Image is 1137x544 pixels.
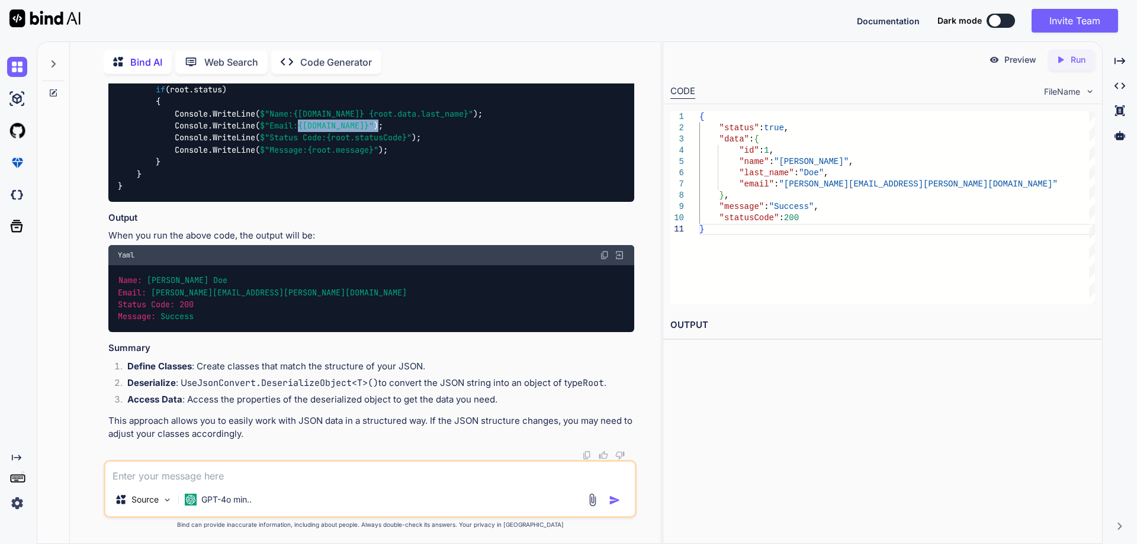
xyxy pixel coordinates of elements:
[849,157,853,166] span: ,
[1032,9,1118,33] button: Invite Team
[670,190,684,201] div: 8
[794,168,798,178] span: :
[151,287,407,298] span: [PERSON_NAME][EMAIL_ADDRESS][PERSON_NAME][DOMAIN_NAME]
[739,179,774,189] span: "email"
[739,146,759,155] span: "id"
[759,123,763,133] span: :
[670,224,684,235] div: 11
[582,450,592,460] img: copy
[719,202,764,211] span: "message"
[293,108,364,119] span: {[DOMAIN_NAME]}
[9,9,81,27] img: Bind AI
[670,156,684,168] div: 5
[108,414,634,441] p: This approach allows you to easily work with JSON data in a structured way. If the JSON structure...
[118,376,634,393] li: : Use to convert the JSON string into an object of type .
[814,202,818,211] span: ,
[739,168,794,178] span: "last_name"
[1004,54,1036,66] p: Preview
[7,153,27,173] img: premium
[197,377,378,389] code: JsonConvert.DeserializeObject<T>()
[7,493,27,513] img: settings
[204,55,258,69] p: Web Search
[108,342,634,355] h3: Summary
[118,360,634,376] li: : Create classes that match the structure of your JSON.
[118,311,156,322] span: Message:
[937,15,982,27] span: Dark mode
[764,146,769,155] span: 1
[719,213,779,223] span: "statusCode"
[130,55,162,69] p: Bind AI
[719,191,724,200] span: }
[179,299,194,310] span: 200
[670,213,684,224] div: 10
[670,85,695,99] div: CODE
[586,493,599,507] img: attachment
[1085,86,1095,96] img: chevron down
[764,202,769,211] span: :
[779,213,783,223] span: :
[127,394,182,405] strong: Access Data
[7,185,27,205] img: darkCloudIdeIcon
[724,191,729,200] span: ,
[764,123,784,133] span: true
[118,250,134,260] span: Yaml
[260,133,412,143] span: $"Status Code: "
[699,224,704,234] span: }
[779,179,1057,189] span: "[PERSON_NAME][EMAIL_ADDRESS][PERSON_NAME][DOMAIN_NAME]"
[670,134,684,145] div: 3
[201,494,252,506] p: GPT-4o min..
[599,450,608,460] img: like
[213,275,227,286] span: Doe
[783,123,788,133] span: ,
[160,311,194,322] span: Success
[614,250,625,260] img: Open in Browser
[156,84,165,95] span: if
[670,123,684,134] div: 2
[583,377,604,389] code: Root
[7,57,27,77] img: chat
[857,16,920,26] span: Documentation
[7,89,27,109] img: ai-studio
[118,287,146,298] span: Email:
[759,146,763,155] span: :
[127,377,176,388] strong: Deserialize
[118,299,175,310] span: Status Code:
[298,120,369,131] span: {[DOMAIN_NAME]}
[769,146,773,155] span: ,
[7,121,27,141] img: githubLight
[663,311,1102,339] h2: OUTPUT
[670,111,684,123] div: 1
[783,213,798,223] span: 200
[739,157,769,166] span: "name"
[326,133,407,143] span: {root.statusCode}
[615,450,625,460] img: dislike
[104,520,637,529] p: Bind can provide inaccurate information, including about people. Always double-check its answers....
[118,275,142,286] span: Name:
[719,134,749,144] span: "data"
[1044,86,1080,98] span: FileName
[131,494,159,506] p: Source
[699,112,704,121] span: {
[127,360,192,372] strong: Define Classes
[769,157,773,166] span: :
[118,393,634,410] li: : Access the properties of the deserialized object to get the data you need.
[774,157,849,166] span: "[PERSON_NAME]"
[108,211,634,225] h3: Output
[749,134,754,144] span: :
[769,202,814,211] span: "Success"
[670,145,684,156] div: 4
[857,15,920,27] button: Documentation
[754,134,759,144] span: {
[260,108,473,119] span: $"Name: "
[162,495,172,505] img: Pick Models
[670,201,684,213] div: 9
[185,494,197,506] img: GPT-4o mini
[824,168,828,178] span: ,
[369,108,468,119] span: {root.data.last_name}
[799,168,824,178] span: "Doe"
[670,168,684,179] div: 6
[300,55,372,69] p: Code Generator
[307,144,374,155] span: {root.message}
[260,120,374,131] span: $"Email: "
[719,123,759,133] span: "status"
